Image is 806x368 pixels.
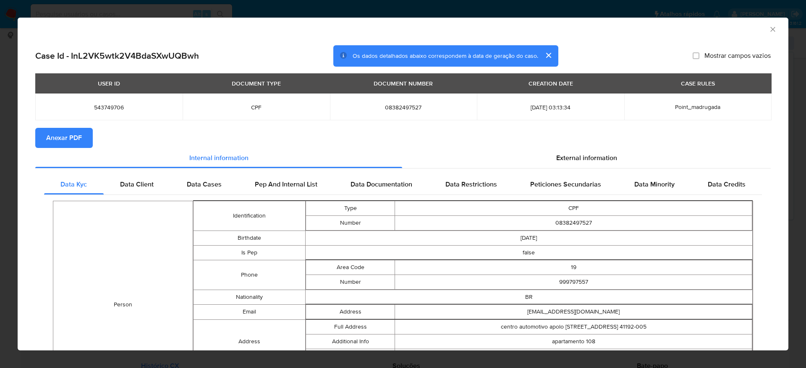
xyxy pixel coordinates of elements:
div: Detailed internal info [44,174,762,194]
span: Pep And Internal List [255,179,317,189]
td: Is Pep [194,245,305,260]
span: Data Minority [634,179,675,189]
td: Nationality [194,290,305,304]
button: Fechar a janela [769,25,776,33]
div: CREATION DATE [523,76,578,91]
div: USER ID [93,76,125,91]
td: 999797557 [395,275,752,289]
span: 543749706 [45,104,173,111]
td: Address [306,304,395,319]
div: closure-recommendation-modal [18,18,788,350]
span: Data Credits [708,179,746,189]
span: 08382497527 [340,104,467,111]
td: Type [306,201,395,215]
div: Detailed info [35,148,771,168]
span: Data Kyc [60,179,87,189]
td: Full Address [306,319,395,334]
div: DOCUMENT TYPE [227,76,286,91]
td: Phone [194,260,305,290]
td: Identification [194,201,305,231]
td: Address [194,319,305,364]
span: Anexar PDF [46,129,82,147]
td: Email [194,304,305,319]
td: Gmaps Link [306,349,395,363]
span: Data Client [120,179,154,189]
td: Area Code [306,260,395,275]
td: centro automotivo apolo [STREET_ADDRESS] 41192-005 [395,319,752,334]
td: Birthdate [194,231,305,245]
span: Mostrar campos vazios [704,52,771,60]
span: Point_madrugada [675,103,720,111]
td: Number [306,275,395,289]
h2: Case Id - InL2VK5wtk2V4BdaSXwUQBwh [35,50,199,61]
td: [EMAIL_ADDRESS][DOMAIN_NAME] [395,304,752,319]
span: Internal information [189,153,249,163]
span: Peticiones Secundarias [530,179,601,189]
td: apartamento 108 [395,334,752,349]
td: BR [305,290,752,304]
button: Anexar PDF [35,128,93,148]
span: Data Cases [187,179,222,189]
td: CPF [395,201,752,215]
span: External information [556,153,617,163]
td: Number [306,215,395,230]
td: 08382497527 [395,215,752,230]
button: cerrar [538,45,558,65]
td: [DATE] [305,231,752,245]
span: CPF [193,104,320,111]
span: Data Documentation [351,179,412,189]
span: [DATE] 03:13:34 [487,104,614,111]
td: Additional Info [306,334,395,349]
div: DOCUMENT NUMBER [369,76,438,91]
span: Data Restrictions [445,179,497,189]
input: Mostrar campos vazios [693,52,699,59]
td: false [305,245,752,260]
span: Os dados detalhados abaixo correspondem à data de geração do caso. [353,52,538,60]
td: 19 [395,260,752,275]
div: CASE RULES [676,76,720,91]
